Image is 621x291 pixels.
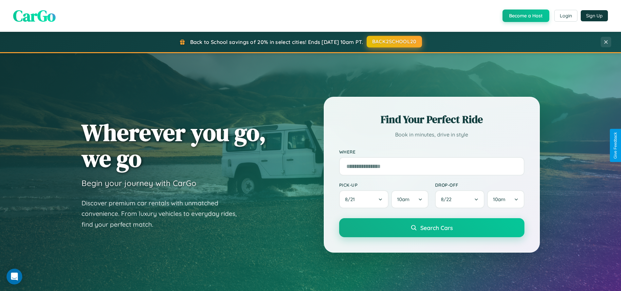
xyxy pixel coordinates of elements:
button: Login [554,10,577,22]
span: Search Cars [420,224,453,231]
p: Book in minutes, drive in style [339,130,524,139]
p: Discover premium car rentals with unmatched convenience. From luxury vehicles to everyday rides, ... [82,198,245,230]
button: Become a Host [502,10,549,22]
h2: Find Your Perfect Ride [339,112,524,127]
label: Where [339,149,524,155]
span: 8 / 21 [345,196,358,202]
button: 8/21 [339,190,389,208]
span: 10am [397,196,410,202]
button: 8/22 [435,190,485,208]
h3: Begin your journey with CarGo [82,178,196,188]
label: Drop-off [435,182,524,188]
span: 8 / 22 [441,196,455,202]
button: 10am [391,190,428,208]
span: 10am [493,196,505,202]
h1: Wherever you go, we go [82,119,266,171]
button: 10am [487,190,524,208]
span: Back to School savings of 20% in select cities! Ends [DATE] 10am PT. [190,39,363,45]
span: CarGo [13,5,56,27]
div: Give Feedback [613,132,618,159]
label: Pick-up [339,182,429,188]
button: BACK2SCHOOL20 [367,36,422,48]
button: Sign Up [581,10,608,21]
div: Open Intercom Messenger [7,269,22,284]
button: Search Cars [339,218,524,237]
